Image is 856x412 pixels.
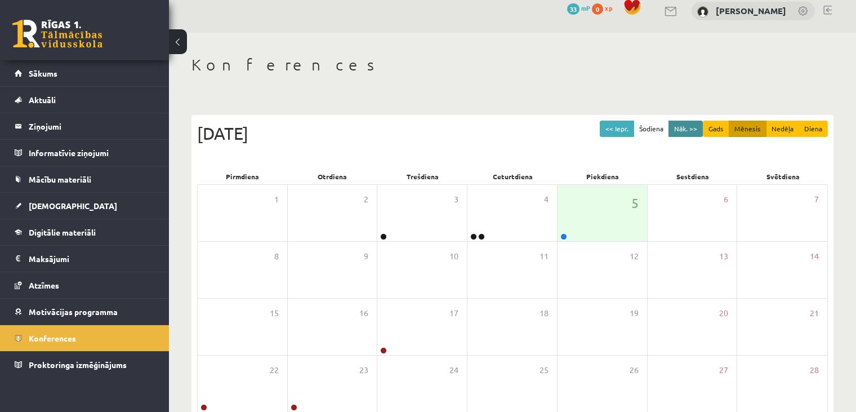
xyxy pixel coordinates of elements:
[810,364,819,376] span: 28
[719,364,728,376] span: 27
[449,364,458,376] span: 24
[364,193,368,206] span: 2
[634,121,669,137] button: Šodiena
[467,169,558,184] div: Ceturtdiena
[29,201,117,211] span: [DEMOGRAPHIC_DATA]
[364,250,368,263] span: 9
[15,325,155,351] a: Konferences
[648,169,738,184] div: Sestdiena
[454,193,458,206] span: 3
[274,193,279,206] span: 1
[719,307,728,320] span: 20
[15,113,155,139] a: Ziņojumi
[724,193,728,206] span: 6
[631,193,639,212] span: 5
[567,3,590,12] a: 33 mP
[544,193,549,206] span: 4
[359,307,368,320] span: 16
[567,3,579,15] span: 33
[270,364,279,376] span: 22
[449,250,458,263] span: 10
[15,60,155,86] a: Sākums
[810,250,819,263] span: 14
[274,250,279,263] span: 8
[703,121,729,137] button: Gads
[729,121,766,137] button: Mēnesis
[15,193,155,219] a: [DEMOGRAPHIC_DATA]
[377,169,467,184] div: Trešdiena
[12,20,102,48] a: Rīgas 1. Tālmācības vidusskola
[197,169,287,184] div: Pirmdiena
[29,113,155,139] legend: Ziņojumi
[668,121,703,137] button: Nāk. >>
[630,250,639,263] span: 12
[29,333,76,343] span: Konferences
[716,5,786,16] a: [PERSON_NAME]
[29,227,96,237] span: Digitālie materiāli
[810,307,819,320] span: 21
[581,3,590,12] span: mP
[558,169,648,184] div: Piekdiena
[287,169,377,184] div: Otrdiena
[29,246,155,272] legend: Maksājumi
[540,307,549,320] span: 18
[197,121,828,146] div: [DATE]
[15,246,155,272] a: Maksājumi
[697,6,708,17] img: Sabīne Vorza
[15,272,155,298] a: Atzīmes
[29,140,155,166] legend: Informatīvie ziņojumi
[15,87,155,113] a: Aktuāli
[191,55,833,74] h1: Konferences
[719,250,728,263] span: 13
[270,307,279,320] span: 15
[592,3,603,15] span: 0
[630,364,639,376] span: 26
[540,250,549,263] span: 11
[766,121,799,137] button: Nedēļa
[449,307,458,320] span: 17
[799,121,828,137] button: Diena
[29,95,56,105] span: Aktuāli
[630,307,639,320] span: 19
[29,360,127,370] span: Proktoringa izmēģinājums
[29,174,91,184] span: Mācību materiāli
[540,364,549,376] span: 25
[15,140,155,166] a: Informatīvie ziņojumi
[359,364,368,376] span: 23
[15,352,155,378] a: Proktoringa izmēģinājums
[29,307,118,317] span: Motivācijas programma
[814,193,819,206] span: 7
[29,280,59,290] span: Atzīmes
[738,169,828,184] div: Svētdiena
[15,166,155,192] a: Mācību materiāli
[600,121,634,137] button: << Iepr.
[592,3,618,12] a: 0 xp
[605,3,612,12] span: xp
[15,299,155,325] a: Motivācijas programma
[15,219,155,245] a: Digitālie materiāli
[29,68,57,78] span: Sākums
